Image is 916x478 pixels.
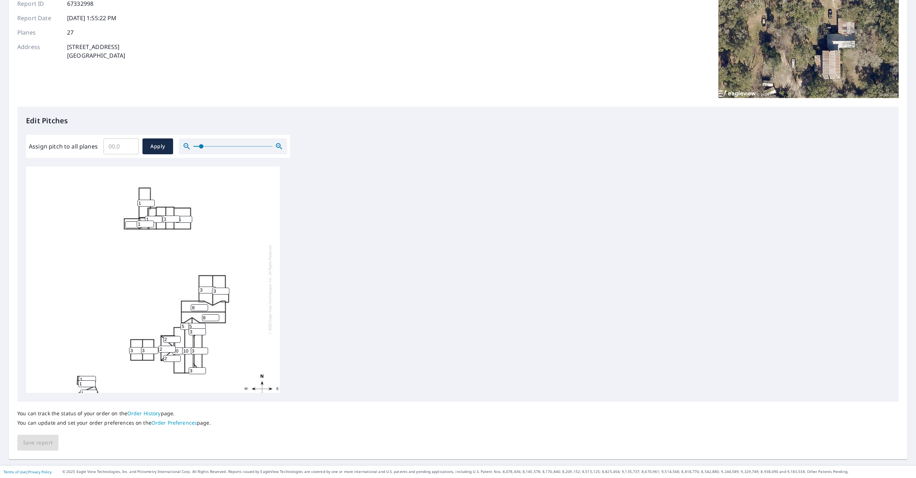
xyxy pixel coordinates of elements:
[17,43,61,60] p: Address
[67,43,125,60] p: [STREET_ADDRESS] [GEOGRAPHIC_DATA]
[17,410,211,417] p: You can track the status of your order on the page.
[17,420,211,426] p: You can update and set your order preferences on the page.
[104,136,139,156] input: 00.0
[17,28,61,37] p: Planes
[62,469,912,474] p: © 2025 Eagle View Technologies, Inc. and Pictometry International Corp. All Rights Reserved. Repo...
[26,115,890,126] p: Edit Pitches
[28,469,52,474] a: Privacy Policy
[127,410,161,417] a: Order History
[4,469,26,474] a: Terms of Use
[67,28,74,37] p: 27
[67,14,117,22] p: [DATE] 1:55:22 PM
[148,142,167,151] span: Apply
[29,142,98,151] label: Assign pitch to all planes
[151,419,197,426] a: Order Preferences
[17,14,61,22] p: Report Date
[142,138,173,154] button: Apply
[4,470,52,474] p: |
